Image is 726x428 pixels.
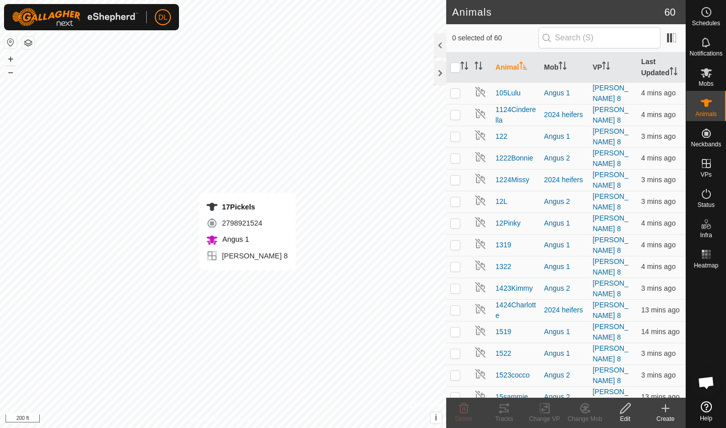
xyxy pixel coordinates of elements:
a: [PERSON_NAME] 8 [592,344,628,363]
span: 21 Sep 2025 at 6:56 am [641,371,676,379]
div: 2024 heifers [544,305,584,315]
a: Contact Us [233,415,263,424]
a: Help [686,397,726,425]
th: Last Updated [637,52,686,83]
span: 1519 [496,327,511,337]
img: returning off [474,346,487,358]
span: 21 Sep 2025 at 6:56 am [641,349,676,357]
button: Reset Map [5,36,17,48]
img: Gallagher Logo [12,8,138,26]
div: Angus 1 [544,218,584,229]
div: Open chat [691,367,721,398]
th: Animal [492,52,540,83]
span: Schedules [692,20,720,26]
span: Angus 1 [220,235,249,243]
input: Search (S) [538,27,660,48]
a: [PERSON_NAME] 8 [592,236,628,254]
span: 15sammie [496,392,528,402]
span: 12L [496,196,507,207]
a: [PERSON_NAME] 8 [592,171,628,189]
span: 21 Sep 2025 at 6:55 am [641,111,676,119]
div: Angus 1 [544,261,584,272]
button: + [5,53,17,65]
a: Privacy Policy [183,415,221,424]
span: 21 Sep 2025 at 6:55 am [641,89,676,97]
img: returning off [474,129,487,141]
span: 21 Sep 2025 at 6:56 am [641,176,676,184]
span: 21 Sep 2025 at 6:46 am [641,306,680,314]
div: [PERSON_NAME] 8 [206,250,287,262]
button: – [5,66,17,78]
span: 21 Sep 2025 at 6:55 am [641,241,676,249]
span: 12Pinky [496,218,521,229]
p-sorticon: Activate to sort [670,69,678,77]
a: [PERSON_NAME] 8 [592,323,628,341]
span: 21 Sep 2025 at 6:55 am [641,262,676,271]
div: 2798921524 [206,217,287,229]
th: Mob [540,52,588,83]
div: 2024 heifers [544,175,584,185]
a: [PERSON_NAME] 8 [592,105,628,124]
span: 1523cocco [496,370,530,381]
img: returning off [474,303,487,315]
div: Angus 2 [544,283,584,294]
span: 21 Sep 2025 at 6:56 am [641,132,676,140]
span: 21 Sep 2025 at 6:56 am [641,197,676,205]
span: VPs [700,172,711,178]
span: Mobs [699,81,713,87]
button: i [431,412,442,423]
span: Heatmap [694,262,718,269]
div: Angus 1 [544,327,584,337]
span: Delete [455,415,473,422]
span: 21 Sep 2025 at 6:45 am [641,328,680,336]
div: 2024 heifers [544,110,584,120]
img: returning off [474,86,487,98]
div: Change Mob [565,414,605,423]
span: Help [700,415,712,421]
img: returning off [474,368,487,380]
th: VP [588,52,637,83]
span: Notifications [690,50,722,57]
div: Angus 1 [544,131,584,142]
span: 1423Kimmy [496,283,533,294]
div: Angus 1 [544,88,584,98]
a: [PERSON_NAME] 8 [592,192,628,211]
span: Neckbands [691,141,721,147]
img: returning off [474,281,487,293]
a: [PERSON_NAME] 8 [592,257,628,276]
p-sorticon: Activate to sort [559,63,567,71]
span: Infra [700,232,712,238]
span: 1424Charlotte [496,300,536,321]
img: returning off [474,151,487,163]
span: 1319 [496,240,511,250]
span: 1124Cinderella [496,104,536,126]
div: Angus 1 [544,348,584,359]
span: 105Lulu [496,88,521,98]
a: [PERSON_NAME] 8 [592,84,628,102]
span: 60 [664,5,676,20]
img: returning off [474,325,487,337]
a: [PERSON_NAME] 8 [592,127,628,146]
a: [PERSON_NAME] 8 [592,214,628,233]
span: 21 Sep 2025 at 6:55 am [641,154,676,162]
span: 0 selected of 60 [452,33,538,43]
div: Angus 2 [544,370,584,381]
p-sorticon: Activate to sort [474,63,482,71]
span: 21 Sep 2025 at 6:46 am [641,393,680,401]
span: Animals [695,111,717,117]
img: returning off [474,194,487,206]
div: Angus 2 [544,392,584,402]
img: returning off [474,238,487,250]
span: DL [158,12,167,23]
span: 1322 [496,261,511,272]
a: [PERSON_NAME] 8 [592,301,628,319]
button: Map Layers [22,37,34,49]
p-sorticon: Activate to sort [460,63,468,71]
span: i [435,413,437,422]
div: 17Pickels [206,201,287,213]
div: Change VP [524,414,565,423]
img: returning off [474,173,487,185]
p-sorticon: Activate to sort [519,63,527,71]
span: 21 Sep 2025 at 6:56 am [641,284,676,292]
h2: Animals [452,6,664,18]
